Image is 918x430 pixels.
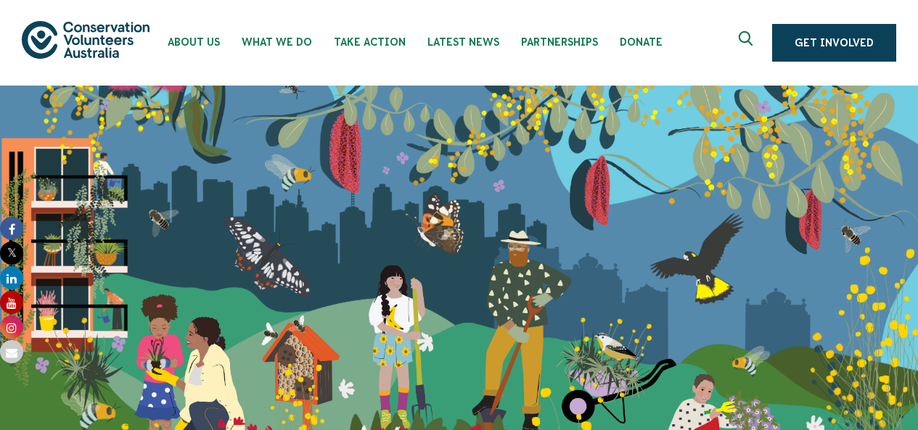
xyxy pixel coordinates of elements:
[739,31,757,54] span: Expand search box
[620,36,663,48] span: Donate
[168,36,220,48] span: About Us
[22,21,149,58] img: logo.svg
[730,25,765,60] button: Expand search box Close search box
[334,36,406,48] span: Take Action
[427,36,499,48] span: Latest News
[772,24,896,62] a: Get Involved
[242,36,312,48] span: What We Do
[521,36,598,48] span: Partnerships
